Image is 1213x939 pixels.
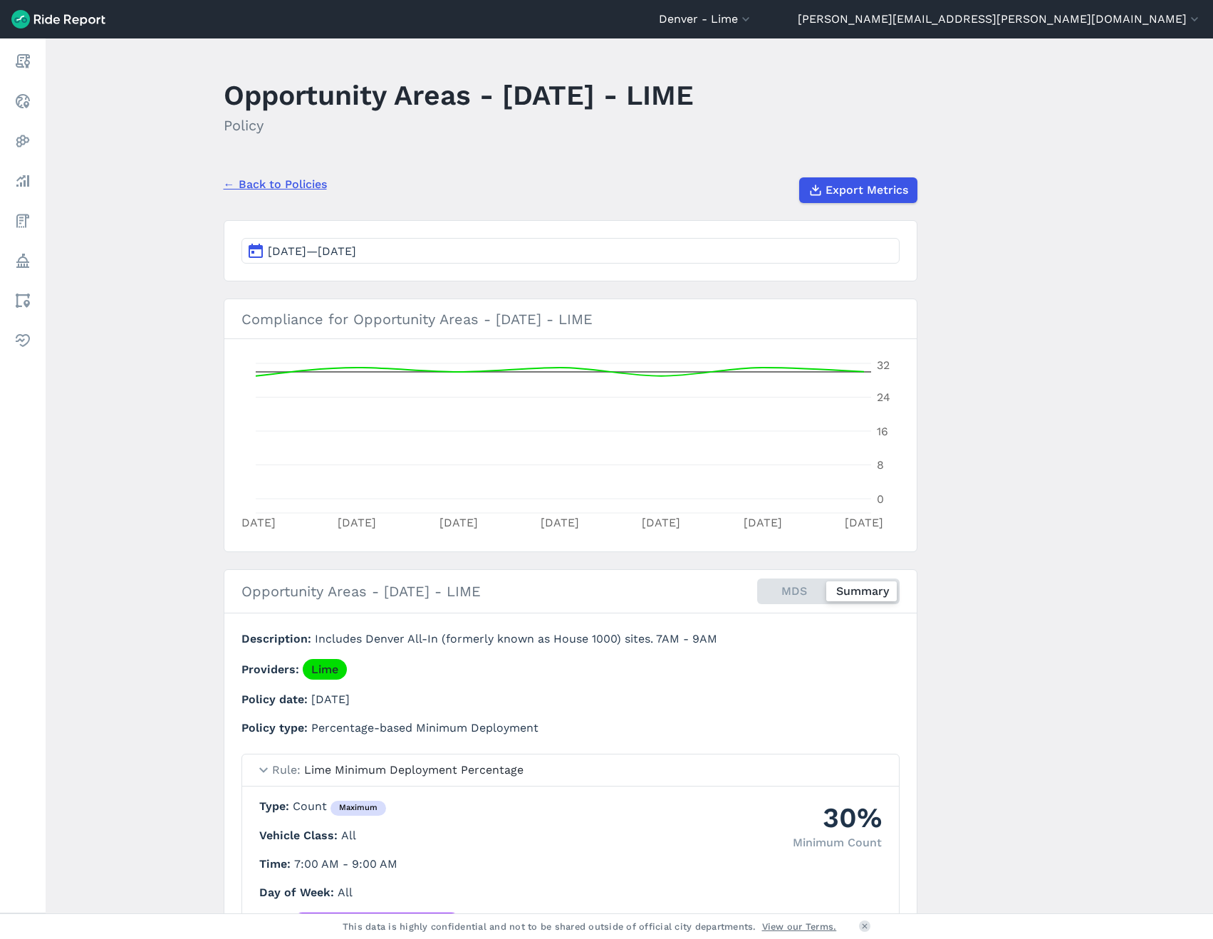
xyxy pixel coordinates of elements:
span: All [338,886,353,899]
h2: Policy [224,115,694,136]
a: Report [10,48,36,74]
tspan: [DATE] [541,516,579,529]
span: Time [259,857,294,871]
span: [DATE]—[DATE] [268,244,356,258]
div: Minimum Count [793,834,882,851]
span: Description [241,632,315,645]
a: View our Terms. [762,920,837,933]
span: Percentage-based Minimum Deployment [311,721,538,735]
a: Heatmaps [10,128,36,154]
a: Opportunity Areas ([DATE]) [292,913,462,933]
span: 7:00 AM - 9:00 AM [294,857,397,871]
a: ← Back to Policies [224,176,327,193]
span: All [341,829,356,842]
span: Vehicle Class [259,829,341,842]
span: Day of Week [259,886,338,899]
span: Lime Minimum Deployment Percentage [304,763,524,777]
button: Export Metrics [799,177,917,203]
div: 30% [793,798,882,837]
tspan: [DATE] [642,516,680,529]
a: Realtime [10,88,36,114]
tspan: 8 [877,458,884,472]
h1: Opportunity Areas - [DATE] - LIME [224,76,694,115]
tspan: [DATE] [743,516,781,529]
span: Policy type [241,721,311,735]
tspan: 24 [877,390,890,404]
a: Lime [303,659,347,680]
span: Rule [272,763,304,777]
h2: Opportunity Areas - [DATE] - LIME [241,581,481,602]
span: [DATE] [311,692,350,706]
tspan: [DATE] [845,516,883,529]
button: [PERSON_NAME][EMAIL_ADDRESS][PERSON_NAME][DOMAIN_NAME] [798,11,1202,28]
span: Providers [241,663,303,676]
span: Includes Denver All-In (formerly known as House 1000) sites. 7AM - 9AM [315,632,717,645]
span: Export Metrics [826,182,908,199]
span: Policy date [241,692,311,706]
tspan: 0 [877,492,884,506]
a: Policy [10,248,36,274]
h3: Compliance for Opportunity Areas - [DATE] - LIME [224,299,917,339]
span: Count [293,799,386,813]
img: Ride Report [11,10,105,28]
span: Type [259,799,293,813]
a: Areas [10,288,36,313]
tspan: [DATE] [338,516,376,529]
tspan: [DATE] [237,516,276,529]
tspan: 32 [877,358,890,372]
a: Analyze [10,168,36,194]
a: Fees [10,208,36,234]
button: [DATE]—[DATE] [241,238,900,264]
tspan: 16 [877,425,888,438]
div: maximum [330,801,386,816]
summary: RuleLime Minimum Deployment Percentage [242,754,899,787]
tspan: [DATE] [439,516,477,529]
button: Denver - Lime [659,11,753,28]
a: Health [10,328,36,353]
